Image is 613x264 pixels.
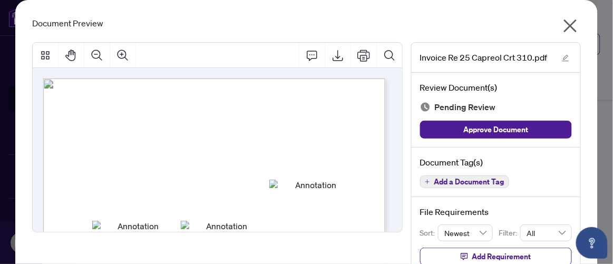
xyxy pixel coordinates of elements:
[420,156,572,169] h4: Document Tag(s)
[562,54,569,62] span: edit
[499,227,520,239] p: Filter:
[463,121,528,138] span: Approve Document
[420,227,439,239] p: Sort:
[444,225,486,241] span: Newest
[32,17,581,30] div: Document Preview
[420,51,548,64] span: Invoice Re 25 Capreol Crt 310.pdf
[576,227,608,259] button: Open asap
[420,175,509,188] button: Add a Document Tag
[527,225,566,241] span: All
[435,100,496,114] span: Pending Review
[420,206,572,218] h4: File Requirements
[420,81,572,94] h4: Review Document(s)
[420,121,572,139] button: Approve Document
[420,102,431,112] img: Document Status
[562,17,579,34] span: close
[425,179,430,184] span: plus
[434,178,504,185] span: Add a Document Tag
